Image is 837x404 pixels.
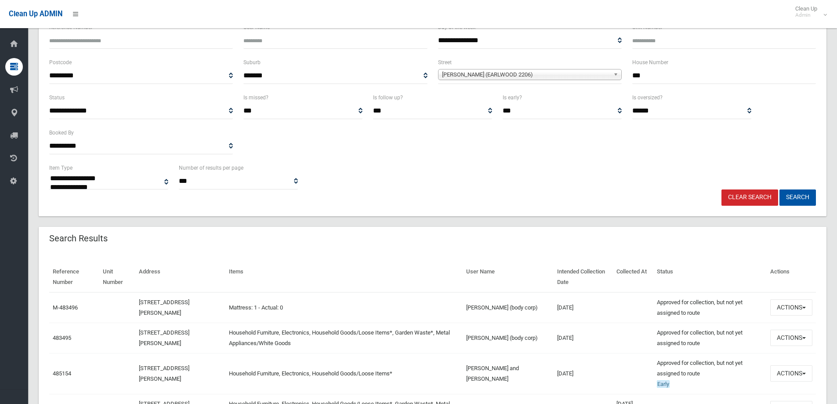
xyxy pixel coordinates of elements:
label: Suburb [243,58,261,67]
th: Unit Number [99,262,135,292]
small: Admin [795,12,817,18]
label: Is early? [503,93,522,102]
td: Household Furniture, Electronics, Household Goods/Loose Items*, Garden Waste*, Metal Appliances/W... [225,323,462,353]
td: Approved for collection, but not yet assigned to route [653,353,767,394]
a: M-483496 [53,304,78,311]
a: Clear Search [721,189,778,206]
span: Clean Up [791,5,826,18]
label: Is missed? [243,93,268,102]
label: Status [49,93,65,102]
label: Is oversized? [632,93,663,102]
a: [STREET_ADDRESS][PERSON_NAME] [139,365,189,382]
label: Street [438,58,452,67]
th: Actions [767,262,816,292]
label: Postcode [49,58,72,67]
td: [DATE] [554,323,613,353]
a: 483495 [53,335,71,341]
th: Address [135,262,225,292]
td: [PERSON_NAME] and [PERSON_NAME] [463,353,554,394]
span: Early [657,380,670,388]
header: Search Results [39,230,118,247]
th: Intended Collection Date [554,262,613,292]
label: Is follow up? [373,93,403,102]
th: Status [653,262,767,292]
td: [DATE] [554,353,613,394]
label: Item Type [49,163,72,173]
label: Booked By [49,128,74,138]
td: Mattress: 1 - Actual: 0 [225,292,462,323]
td: Approved for collection, but not yet assigned to route [653,323,767,353]
td: [PERSON_NAME] (body corp) [463,292,554,323]
a: 485154 [53,370,71,377]
label: House Number [632,58,668,67]
a: [STREET_ADDRESS][PERSON_NAME] [139,329,189,346]
th: Items [225,262,462,292]
th: Reference Number [49,262,99,292]
span: Clean Up ADMIN [9,10,62,18]
td: Household Furniture, Electronics, Household Goods/Loose Items* [225,353,462,394]
span: [PERSON_NAME] (EARLWOOD 2206) [442,69,610,80]
button: Actions [770,299,812,316]
td: [PERSON_NAME] (body corp) [463,323,554,353]
td: Approved for collection, but not yet assigned to route [653,292,767,323]
button: Actions [770,365,812,382]
a: [STREET_ADDRESS][PERSON_NAME] [139,299,189,316]
td: [DATE] [554,292,613,323]
button: Search [779,189,816,206]
button: Actions [770,330,812,346]
th: User Name [463,262,554,292]
label: Number of results per page [179,163,243,173]
th: Collected At [613,262,653,292]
